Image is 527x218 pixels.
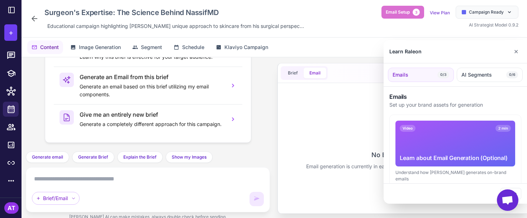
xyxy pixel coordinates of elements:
[389,101,521,109] p: Set up your brand assets for generation
[389,92,521,101] h3: Emails
[400,125,416,132] span: Video
[437,71,449,78] span: 0/3
[495,125,511,132] span: 2 min
[393,71,408,79] span: Emails
[461,71,492,79] span: AI Segments
[497,189,518,211] a: Open chat
[457,68,523,82] button: AI Segments0/6
[395,169,515,182] div: Understand how [PERSON_NAME] generates on-brand emails
[506,71,518,78] span: 0/6
[511,44,521,59] button: Close
[500,188,521,199] button: Close
[400,154,511,162] div: Learn about Email Generation (Optional)
[388,68,454,82] button: Emails0/3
